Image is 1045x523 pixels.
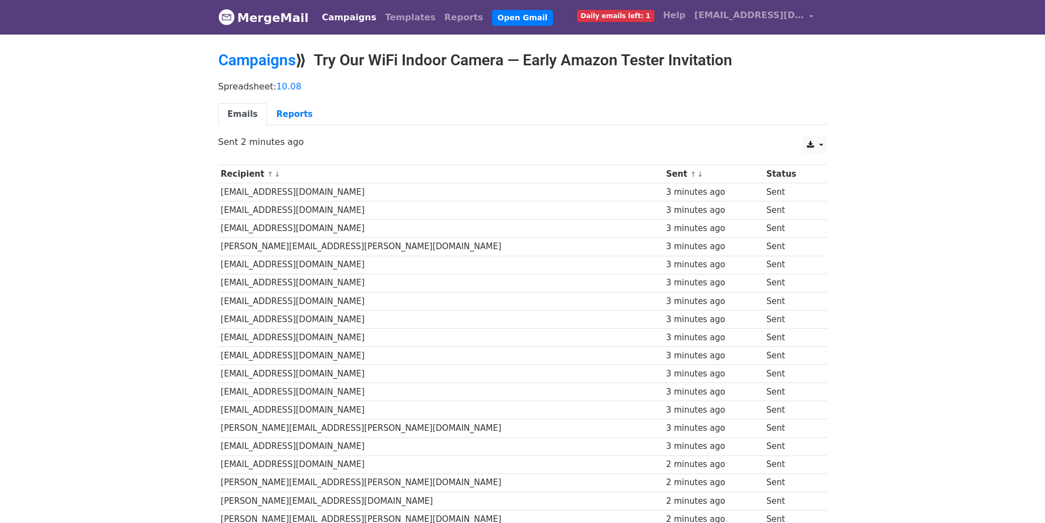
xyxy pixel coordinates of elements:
td: [EMAIL_ADDRESS][DOMAIN_NAME] [218,437,664,455]
div: 3 minutes ago [666,313,761,326]
div: 3 minutes ago [666,331,761,344]
h2: ⟫ Try Our WiFi Indoor Camera — Early Amazon Tester Invitation [218,51,827,70]
td: [EMAIL_ADDRESS][DOMAIN_NAME] [218,274,664,292]
div: 2 minutes ago [666,495,761,508]
td: [EMAIL_ADDRESS][DOMAIN_NAME] [218,292,664,310]
a: ↓ [697,170,703,178]
td: Sent [764,238,818,256]
a: Campaigns [218,51,296,69]
div: 3 minutes ago [666,277,761,289]
div: 3 minutes ago [666,222,761,235]
a: Emails [218,103,267,126]
td: [EMAIL_ADDRESS][DOMAIN_NAME] [218,383,664,401]
div: 3 minutes ago [666,204,761,217]
td: Sent [764,437,818,455]
td: Sent [764,292,818,310]
a: Daily emails left: 1 [573,4,659,26]
div: 3 minutes ago [666,404,761,417]
div: 3 minutes ago [666,386,761,398]
td: [PERSON_NAME][EMAIL_ADDRESS][DOMAIN_NAME] [218,492,664,510]
td: Sent [764,328,818,346]
a: Templates [381,7,440,29]
td: Sent [764,256,818,274]
div: 3 minutes ago [666,186,761,199]
td: Sent [764,401,818,419]
td: Sent [764,310,818,328]
a: Campaigns [318,7,381,29]
td: Sent [764,274,818,292]
div: 3 minutes ago [666,440,761,453]
a: Open Gmail [492,10,553,26]
div: 3 minutes ago [666,422,761,435]
td: [EMAIL_ADDRESS][DOMAIN_NAME] [218,220,664,238]
div: 3 minutes ago [666,350,761,362]
a: Help [659,4,690,26]
div: 3 minutes ago [666,368,761,380]
a: Reports [267,103,322,126]
th: Status [764,165,818,183]
span: [EMAIL_ADDRESS][DOMAIN_NAME] [694,9,804,22]
td: [EMAIL_ADDRESS][DOMAIN_NAME] [218,347,664,365]
td: [EMAIL_ADDRESS][DOMAIN_NAME] [218,401,664,419]
td: [PERSON_NAME][EMAIL_ADDRESS][PERSON_NAME][DOMAIN_NAME] [218,474,664,492]
td: Sent [764,419,818,437]
td: Sent [764,455,818,474]
td: Sent [764,474,818,492]
td: [EMAIL_ADDRESS][DOMAIN_NAME] [218,365,664,383]
div: 2 minutes ago [666,476,761,489]
td: Sent [764,383,818,401]
td: Sent [764,365,818,383]
div: 3 minutes ago [666,295,761,308]
th: Sent [663,165,764,183]
td: [PERSON_NAME][EMAIL_ADDRESS][PERSON_NAME][DOMAIN_NAME] [218,419,664,437]
td: [PERSON_NAME][EMAIL_ADDRESS][PERSON_NAME][DOMAIN_NAME] [218,238,664,256]
a: ↑ [690,170,696,178]
td: [EMAIL_ADDRESS][DOMAIN_NAME] [218,310,664,328]
span: Daily emails left: 1 [577,10,654,22]
td: Sent [764,201,818,220]
td: [EMAIL_ADDRESS][DOMAIN_NAME] [218,455,664,474]
a: [EMAIL_ADDRESS][DOMAIN_NAME] [690,4,818,30]
td: Sent [764,183,818,201]
p: Sent 2 minutes ago [218,136,827,148]
td: Sent [764,347,818,365]
th: Recipient [218,165,664,183]
p: Spreadsheet: [218,81,827,92]
div: 2 minutes ago [666,458,761,471]
td: Sent [764,220,818,238]
div: 3 minutes ago [666,240,761,253]
a: ↓ [274,170,280,178]
td: [EMAIL_ADDRESS][DOMAIN_NAME] [218,328,664,346]
img: MergeMail logo [218,9,235,25]
td: [EMAIL_ADDRESS][DOMAIN_NAME] [218,201,664,220]
a: Reports [440,7,488,29]
td: [EMAIL_ADDRESS][DOMAIN_NAME] [218,183,664,201]
td: [EMAIL_ADDRESS][DOMAIN_NAME] [218,256,664,274]
div: 3 minutes ago [666,258,761,271]
a: MergeMail [218,6,309,29]
a: 10.08 [276,81,302,92]
td: Sent [764,492,818,510]
a: ↑ [267,170,273,178]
